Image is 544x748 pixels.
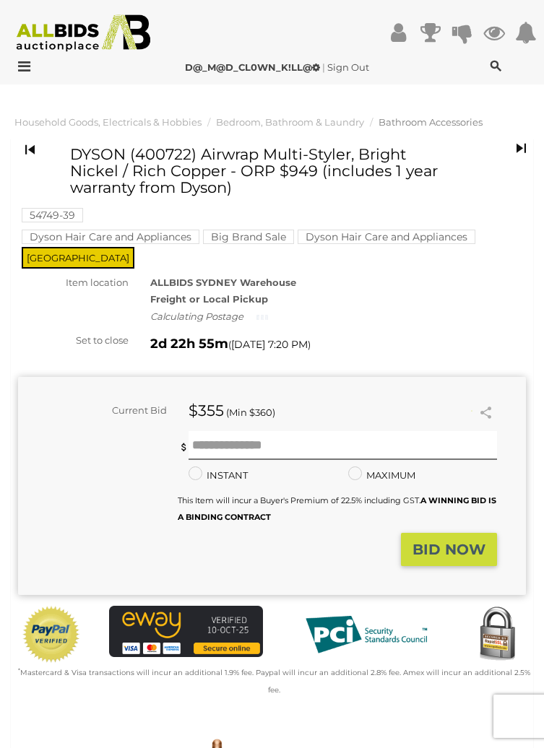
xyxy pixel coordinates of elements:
mark: Dyson Hair Care and Appliances [298,230,475,244]
div: Set to close [7,332,139,349]
a: Dyson Hair Care and Appliances [22,231,199,243]
img: Secured by Rapid SSL [468,606,526,664]
a: Sign Out [327,61,369,73]
a: Big Brand Sale [203,231,294,243]
strong: BID NOW [413,541,485,558]
a: 54749-39 [22,209,83,221]
a: D@_M@D_CL0WN_K!LL@ [185,61,322,73]
li: Unwatch this item [459,404,473,418]
span: (Min $360) [226,406,275,418]
img: Allbids.com.au [9,14,159,52]
div: Item location [7,274,139,291]
mark: Big Brand Sale [203,230,294,244]
strong: $355 [189,401,224,419]
h1: DYSON (400722) Airwrap Multi-Styler, Bright Nickel / Rich Copper - ORP $949 (includes 1 year warr... [70,146,443,196]
a: Bedroom, Bathroom & Laundry [216,116,364,128]
mark: 54749-39 [22,208,83,222]
img: PCI DSS compliant [294,606,439,664]
a: Bathroom Accessories [379,116,483,128]
i: Calculating Postage [150,310,243,322]
small: Mastercard & Visa transactions will incur an additional 1.9% fee. Paypal will incur an additional... [18,668,530,694]
span: [GEOGRAPHIC_DATA] [22,247,134,269]
a: Household Goods, Electricals & Hobbies [14,116,202,128]
small: This Item will incur a Buyer's Premium of 22.5% including GST. [178,495,496,522]
span: | [322,61,325,73]
button: BID NOW [401,533,497,567]
span: [DATE] 7:20 PM [231,338,308,351]
div: Current Bid [18,402,178,419]
img: Official PayPal Seal [22,606,81,664]
img: eWAY Payment Gateway [109,606,263,657]
strong: D@_M@D_CL0WN_K!LL@ [185,61,320,73]
strong: 2d 22h 55m [150,336,228,352]
strong: ALLBIDS SYDNEY Warehouse [150,277,296,288]
mark: Dyson Hair Care and Appliances [22,230,199,244]
label: MAXIMUM [348,467,415,484]
strong: Freight or Local Pickup [150,293,268,305]
a: Dyson Hair Care and Appliances [298,231,475,243]
label: INSTANT [189,467,248,484]
span: ( ) [228,339,311,350]
img: small-loading.gif [256,313,268,321]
